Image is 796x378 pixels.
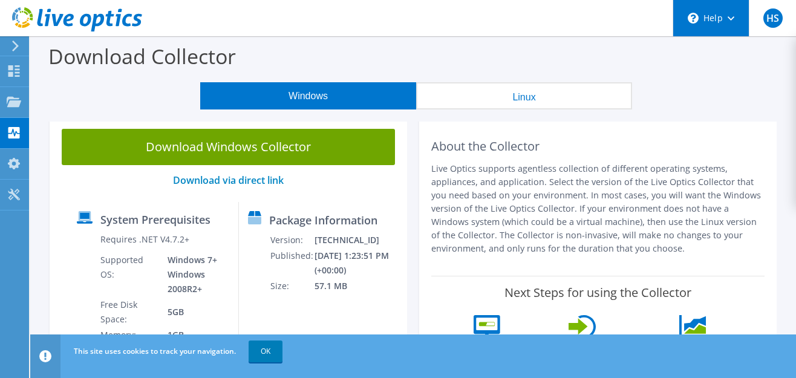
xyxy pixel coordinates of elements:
[158,252,229,297] td: Windows 7+ Windows 2008R2+
[100,252,158,297] td: Supported OS:
[314,248,402,278] td: [DATE] 1:23:51 PM (+00:00)
[431,162,765,255] p: Live Optics supports agentless collection of different operating systems, appliances, and applica...
[100,327,158,343] td: Memory:
[416,82,632,109] button: Linux
[688,13,699,24] svg: \n
[270,232,314,248] td: Version:
[100,213,210,226] label: System Prerequisites
[158,327,229,343] td: 1GB
[200,82,416,109] button: Windows
[504,285,691,300] label: Next Steps for using the Collector
[269,214,377,226] label: Package Information
[74,346,236,356] span: This site uses cookies to track your navigation.
[158,297,229,327] td: 5GB
[431,139,765,154] h2: About the Collector
[314,278,402,294] td: 57.1 MB
[100,297,158,327] td: Free Disk Space:
[48,42,236,70] label: Download Collector
[173,174,284,187] a: Download via direct link
[763,8,783,28] span: HS
[249,341,282,362] a: OK
[314,232,402,248] td: [TECHNICAL_ID]
[270,278,314,294] td: Size:
[62,129,395,165] a: Download Windows Collector
[100,233,189,246] label: Requires .NET V4.7.2+
[270,248,314,278] td: Published:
